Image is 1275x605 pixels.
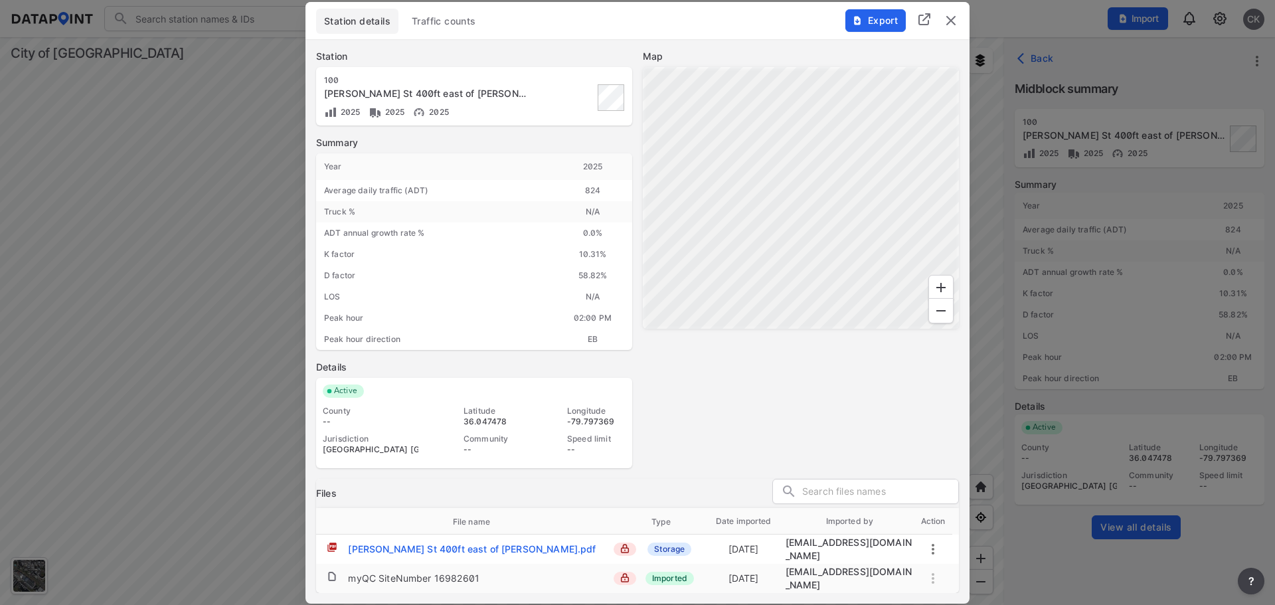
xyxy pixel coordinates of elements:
div: migration@data-point.io [786,565,914,592]
div: Terrell St 400ft east of Randleman Rd.pdf [348,543,596,556]
div: -- [464,444,522,455]
button: delete [943,13,959,29]
div: Peak hour direction [316,329,553,350]
label: Station [316,50,632,63]
div: 2025 [553,153,632,180]
button: more [1238,568,1264,594]
th: Action [914,508,952,535]
span: Type [651,516,688,528]
div: -- [323,416,418,427]
img: lock_close.8fab59a9.svg [620,544,630,553]
span: Traffic counts [412,15,476,28]
span: File name [453,516,507,528]
div: basic tabs example [316,9,959,34]
div: Jurisdiction [323,434,418,444]
img: Vehicle class [369,106,382,119]
input: Search files names [802,482,958,502]
span: Active [329,385,364,398]
span: Storage [647,543,691,556]
div: 36.047478 [464,416,522,427]
span: 2025 [426,107,449,117]
span: Imported [645,572,694,585]
div: ADT annual growth rate % [316,222,553,244]
div: Truck % [316,201,553,222]
div: EB [553,329,632,350]
th: Date imported [702,508,786,535]
svg: Zoom In [933,280,949,296]
img: full_screen.b7bf9a36.svg [916,11,932,27]
div: 58.82% [553,265,632,286]
button: Export [845,9,906,32]
div: Peak hour [316,307,553,329]
div: 10.31% [553,244,632,265]
div: N/A [553,201,632,222]
img: close.efbf2170.svg [943,13,959,29]
div: [GEOGRAPHIC_DATA] [GEOGRAPHIC_DATA] [323,444,418,455]
svg: Zoom Out [933,303,949,319]
div: 02:00 PM [553,307,632,329]
div: 0.0 % [553,222,632,244]
th: Imported by [786,508,914,535]
div: 100 [324,75,527,86]
div: Year [316,153,553,180]
label: Details [316,361,632,374]
div: Longitude [567,406,626,416]
img: Vehicle speed [412,106,426,119]
div: -- [567,444,626,455]
div: LOS [316,286,553,307]
div: myQC SiteNumber 16982601 [348,572,479,585]
div: Average daily traffic (ADT) [316,180,553,201]
td: [DATE] [702,537,786,562]
div: Latitude [464,406,522,416]
img: lock_close.8fab59a9.svg [620,573,630,582]
div: adm_greensboronc@data-point.io [786,536,914,562]
label: Map [643,50,959,63]
img: Volume count [324,106,337,119]
div: Zoom In [928,275,954,300]
button: more [925,541,941,557]
label: Summary [316,136,632,149]
div: Terrell St 400ft east of Randleman Rd [324,87,527,100]
div: County [323,406,418,416]
img: pdf.8ad9566d.svg [327,542,337,553]
div: N/A [553,286,632,307]
td: [DATE] [702,566,786,591]
div: Zoom Out [928,298,954,323]
span: 2025 [337,107,361,117]
div: Speed limit [567,434,626,444]
span: Station details [324,15,390,28]
div: 824 [553,180,632,201]
div: -79.797369 [567,416,626,427]
div: K factor [316,244,553,265]
span: 2025 [382,107,405,117]
div: D factor [316,265,553,286]
div: Community [464,434,522,444]
span: Export [853,14,897,27]
h3: Files [316,487,337,500]
span: ? [1246,573,1256,589]
img: file.af1f9d02.svg [327,571,337,582]
img: File%20-%20Download.70cf71cd.svg [852,15,863,26]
